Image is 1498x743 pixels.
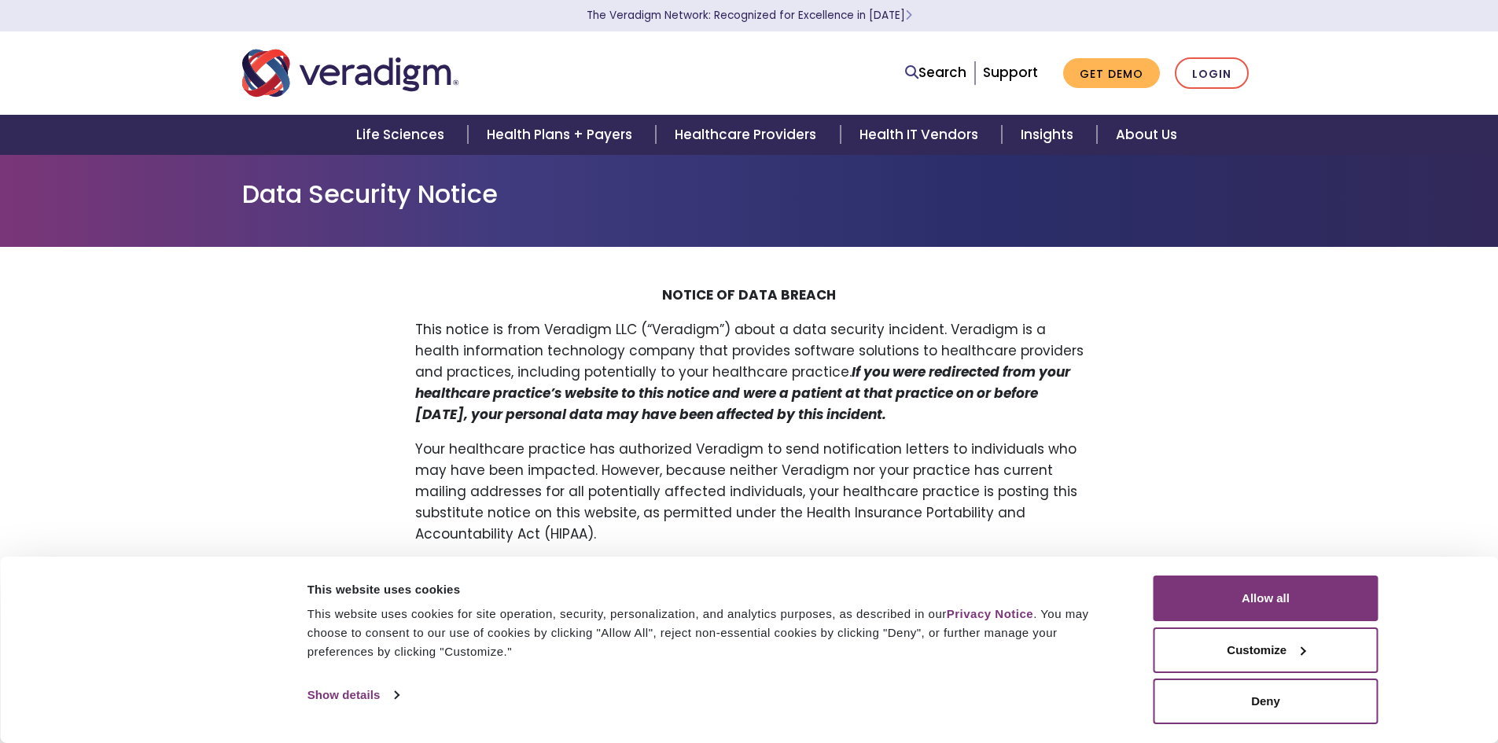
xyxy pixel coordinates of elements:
[307,605,1118,661] div: This website uses cookies for site operation, security, personalization, and analytics purposes, ...
[242,179,1257,209] h1: Data Security Notice
[415,319,1084,426] p: This notice is from Veradigm LLC (“Veradigm”) about a data security incident. Veradigm is a healt...
[587,8,912,23] a: The Veradigm Network: Recognized for Excellence in [DATE]Learn More
[1154,576,1378,621] button: Allow all
[1154,627,1378,673] button: Customize
[415,439,1084,546] p: Your healthcare practice has authorized Veradigm to send notification letters to individuals who ...
[415,362,1070,424] strong: If you were redirected from your healthcare practice’s website to this notice and were a patient ...
[947,607,1033,620] a: Privacy Notice
[905,62,966,83] a: Search
[468,115,656,155] a: Health Plans + Payers
[337,115,468,155] a: Life Sciences
[905,8,912,23] span: Learn More
[656,115,840,155] a: Healthcare Providers
[983,63,1038,82] a: Support
[1002,115,1097,155] a: Insights
[1097,115,1196,155] a: About Us
[841,115,1002,155] a: Health IT Vendors
[242,47,458,99] img: Veradigm logo
[307,580,1118,599] div: This website uses cookies
[1175,57,1249,90] a: Login
[1154,679,1378,724] button: Deny
[1063,58,1160,89] a: Get Demo
[307,683,399,707] a: Show details
[662,285,836,304] strong: NOTICE OF DATA BREACH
